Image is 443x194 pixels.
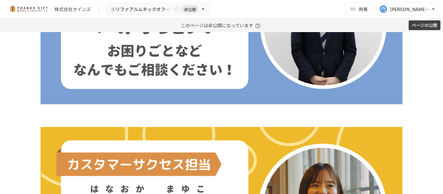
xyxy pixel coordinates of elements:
button: 共有 [346,3,373,16]
span: 共有 [359,6,368,13]
div: [PERSON_NAME][EMAIL_ADDRESS][DOMAIN_NAME] [390,5,430,13]
img: mMP1OxWUAhQbsRWCurg7vIHe5HqDpP7qZo7fRoNLXQh [8,4,49,14]
span: 非公開 [182,6,198,13]
div: 株式会社カインズ [54,6,91,13]
button: [PERSON_NAME][EMAIL_ADDRESS][DOMAIN_NAME] [376,3,440,16]
button: ①リファアルムキックオフmtg非公開 [107,3,210,16]
span: ①リファアルムキックオフmtg [111,5,173,13]
button: ページの公開 [409,20,440,30]
p: このページは非公開になっています [181,18,262,32]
